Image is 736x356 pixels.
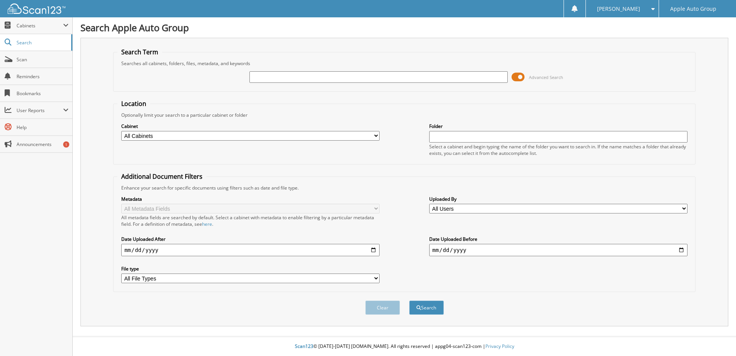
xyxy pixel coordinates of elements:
label: Date Uploaded Before [429,236,687,242]
button: Clear [365,301,400,315]
div: Enhance your search for specific documents using filters such as date and file type. [117,185,691,191]
button: Search [409,301,444,315]
a: Privacy Policy [485,343,514,349]
label: Date Uploaded After [121,236,380,242]
span: Apple Auto Group [670,7,716,11]
div: All metadata fields are searched by default. Select a cabinet with metadata to enable filtering b... [121,214,380,227]
span: Bookmarks [17,90,69,97]
span: Advanced Search [529,74,563,80]
span: [PERSON_NAME] [597,7,640,11]
label: Folder [429,123,687,129]
span: Cabinets [17,22,63,29]
span: Scan [17,56,69,63]
div: Searches all cabinets, folders, files, metadata, and keywords [117,60,691,67]
input: start [121,244,380,256]
span: Announcements [17,141,69,148]
label: Metadata [121,196,380,202]
a: here [202,221,212,227]
legend: Location [117,99,150,108]
iframe: Chat Widget [698,319,736,356]
div: Select a cabinet and begin typing the name of the folder you want to search in. If the name match... [429,143,687,156]
span: Scan123 [295,343,313,349]
div: 1 [63,141,69,148]
label: Cabinet [121,123,380,129]
label: Uploaded By [429,196,687,202]
input: end [429,244,687,256]
img: scan123-logo-white.svg [8,3,65,14]
span: Reminders [17,73,69,80]
div: Optionally limit your search to a particular cabinet or folder [117,112,691,118]
label: File type [121,265,380,272]
legend: Additional Document Filters [117,172,206,181]
div: © [DATE]-[DATE] [DOMAIN_NAME]. All rights reserved | appg04-scan123-com | [73,337,736,356]
h1: Search Apple Auto Group [80,21,728,34]
legend: Search Term [117,48,162,56]
span: Help [17,124,69,131]
span: Search [17,39,67,46]
span: User Reports [17,107,63,114]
